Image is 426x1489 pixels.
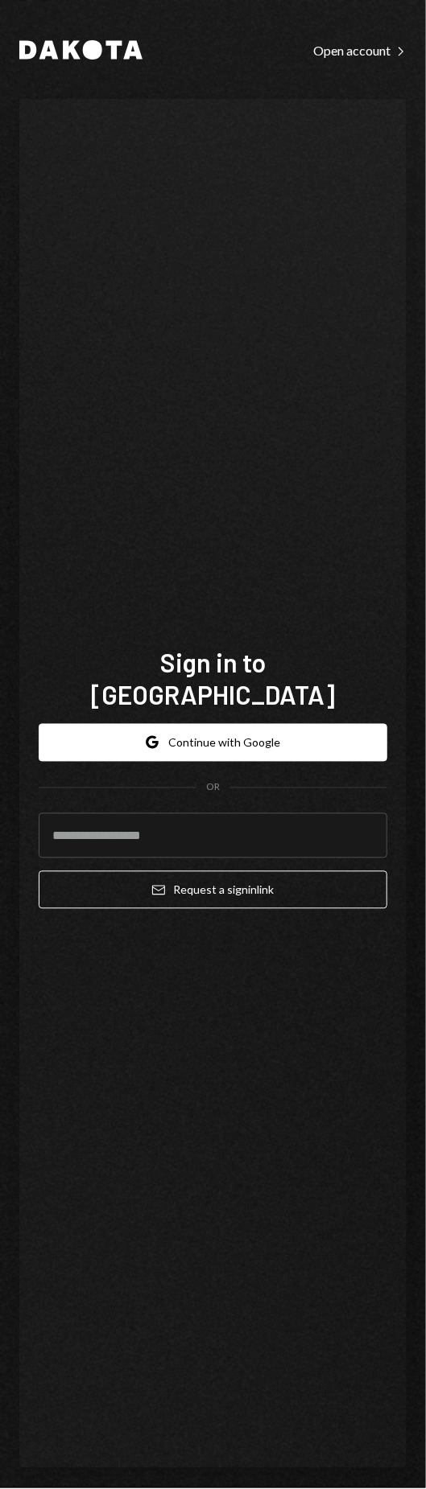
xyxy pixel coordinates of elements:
div: OR [206,781,220,795]
button: Continue with Google [39,724,387,762]
button: Request a signinlink [39,871,387,909]
h1: Sign in to [GEOGRAPHIC_DATA] [39,647,387,711]
a: Open account [313,41,407,59]
div: Open account [313,43,407,59]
